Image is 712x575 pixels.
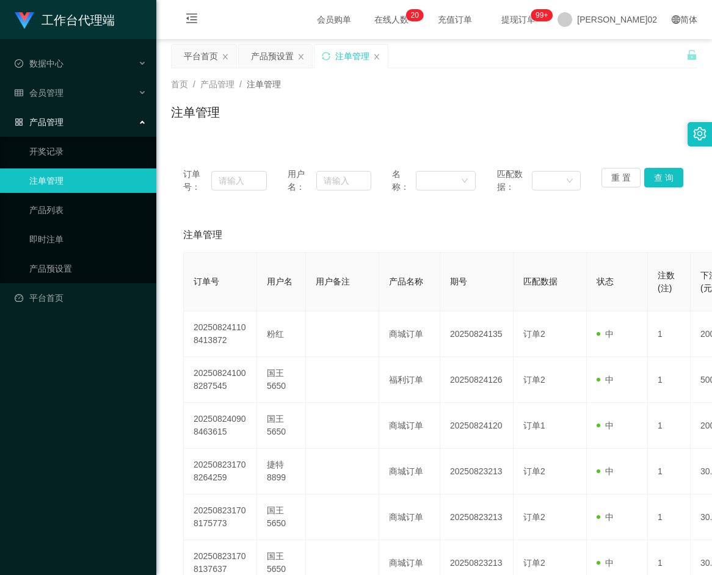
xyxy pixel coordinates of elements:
span: 订单2 [523,466,545,476]
font: 产品管理 [29,117,64,127]
td: 国王5650 [257,357,306,403]
div: 产品预设置 [251,45,294,68]
td: 202508231708264259 [184,449,257,494]
td: 1 [648,403,691,449]
span: 注数(注) [658,270,675,293]
a: 产品列表 [29,198,147,222]
button: 重 置 [601,168,641,187]
p: 2 [411,9,415,21]
span: 匹配数据 [523,277,558,286]
span: 期号 [450,277,467,286]
i: 图标： table [15,89,23,97]
span: 名称： [392,168,415,193]
font: 在线人数 [374,15,409,24]
font: 数据中心 [29,59,64,68]
td: 商城订单 [379,494,440,540]
td: 商城订单 [379,311,440,357]
i: 图标： 关闭 [373,53,380,60]
span: 订单1 [523,421,545,430]
td: 20250823213 [440,494,514,540]
span: 注单管理 [247,79,281,89]
span: 首页 [171,79,188,89]
a: 工作台代理端 [15,15,115,24]
i: 图标： 解锁 [686,49,697,60]
font: 中 [605,512,614,522]
font: 中 [605,466,614,476]
font: 中 [605,421,614,430]
h1: 注单管理 [171,103,220,121]
td: 202508241108413872 [184,311,257,357]
a: 产品预设置 [29,256,147,281]
span: 用户备注 [316,277,350,286]
a: 开奖记录 [29,139,147,164]
span: / [239,79,242,89]
input: 请输入 [316,171,371,190]
sup: 946 [531,9,553,21]
span: 订单号 [194,277,219,286]
td: 粉红 [257,311,306,357]
span: 订单2 [523,558,545,568]
span: 用户名 [267,277,292,286]
span: 产品管理 [200,79,234,89]
td: 国王5650 [257,494,306,540]
i: 图标： 向下 [566,177,573,186]
td: 国王5650 [257,403,306,449]
font: 中 [605,558,614,568]
td: 1 [648,494,691,540]
span: 用户名： [288,168,316,193]
input: 请输入 [211,171,267,190]
span: 匹配数据： [497,168,532,193]
span: 订单号： [183,168,211,193]
td: 20250824135 [440,311,514,357]
td: 20250824120 [440,403,514,449]
font: 中 [605,375,614,385]
td: 福利订单 [379,357,440,403]
h1: 工作台代理端 [42,1,115,40]
i: 图标： 同步 [322,52,330,60]
div: 平台首页 [184,45,218,68]
td: 商城订单 [379,403,440,449]
i: 图标： 设置 [693,127,707,140]
a: 注单管理 [29,168,147,193]
p: 0 [415,9,419,21]
span: 状态 [597,277,614,286]
i: 图标： menu-fold [171,1,213,40]
i: 图标： AppStore-O [15,118,23,126]
td: 商城订单 [379,449,440,494]
td: 202508241008287545 [184,357,257,403]
td: 20250823213 [440,449,514,494]
i: 图标： 向下 [461,177,468,186]
span: 注单管理 [183,228,222,242]
img: logo.9652507e.png [15,12,34,29]
span: 产品名称 [389,277,423,286]
span: 订单2 [523,329,545,339]
sup: 20 [406,9,424,21]
td: 202508240908463615 [184,403,257,449]
font: 充值订单 [438,15,472,24]
font: 中 [605,329,614,339]
span: 订单2 [523,512,545,522]
span: 订单2 [523,375,545,385]
i: 图标： global [672,15,680,24]
span: / [193,79,195,89]
td: 捷特8899 [257,449,306,494]
a: 即时注单 [29,227,147,251]
td: 1 [648,449,691,494]
div: 注单管理 [335,45,369,68]
a: 图标： 仪表板平台首页 [15,286,147,310]
td: 20250824126 [440,357,514,403]
td: 1 [648,357,691,403]
font: 简体 [680,15,697,24]
i: 图标： check-circle-o [15,59,23,68]
font: 会员管理 [29,88,64,98]
i: 图标： 关闭 [297,53,305,60]
font: 提现订单 [501,15,536,24]
td: 202508231708175773 [184,494,257,540]
button: 查 询 [644,168,683,187]
td: 1 [648,311,691,357]
i: 图标： 关闭 [222,53,229,60]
